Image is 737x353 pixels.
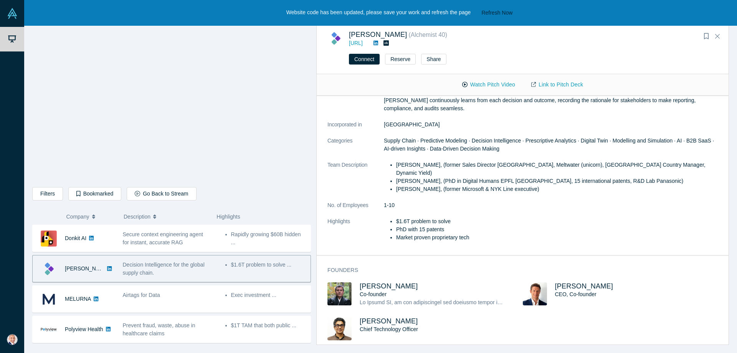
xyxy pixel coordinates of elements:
img: Donkit AI's Logo [41,230,57,247]
dt: Team Description [327,161,384,201]
small: ( Alchemist 40 ) [408,31,447,38]
img: Kimaru AI's Logo [41,261,57,277]
a: Donkit AI [65,235,86,241]
a: [PERSON_NAME] [360,317,418,325]
span: Secure context engineering agent for instant, accurate RAG [123,231,203,245]
img: MELURNA's Logo [41,291,57,307]
li: Exec investment ... [231,291,307,299]
li: $1.6T problem to solve ... [231,261,307,269]
button: Refresh Now [479,8,515,18]
img: Haas V's Account [7,334,18,345]
span: Description [124,209,150,225]
span: Company [66,209,89,225]
dt: Incorporated in [327,121,384,137]
li: [PERSON_NAME], (former Sales Director [GEOGRAPHIC_DATA], Meltwater (unicorn), [GEOGRAPHIC_DATA] C... [396,161,718,177]
h3: Founders [327,266,707,274]
a: Polyview Health [65,326,103,332]
a: MELURNA [65,296,91,302]
span: Supply Chain · Predictive Modeling · Decision Intelligence · Prescriptive Analytics · Digital Twi... [384,138,714,152]
a: [URL] [349,40,363,46]
img: Sinjin Wolf's Profile Image [327,282,352,305]
button: Bookmarked [68,187,121,201]
img: Polyview Health's Logo [41,322,57,338]
span: CEO, Co-founder [555,291,597,297]
li: [PERSON_NAME], (former Microsoft & NYK Line executive) [396,185,718,193]
li: PhD with 15 patents [396,225,718,234]
button: Watch Pitch Video [454,78,523,91]
iframe: Kimaru AI [33,25,311,181]
button: Bookmark [701,31,712,42]
a: Link to Pitch Deck [523,78,591,91]
button: Reserve [385,54,416,65]
span: Chief Technology Officer [360,326,418,332]
li: $1.6T problem to solve [396,217,718,225]
dt: Description [327,72,384,121]
button: Close [712,30,723,43]
li: [PERSON_NAME], (PhD in Digital Humans EPFL [GEOGRAPHIC_DATA], 15 international patents, R&D Lab P... [396,177,718,185]
span: Prevent fraud, waste, abuse in healthcare claims [123,322,195,336]
img: Dr Hareesh Nambiar's Profile Image [327,317,352,340]
button: Share [421,54,446,65]
dd: 1-10 [384,201,718,209]
li: Rapidly growing $60B hidden ... [231,230,307,247]
span: Co-founder [360,291,387,297]
span: Highlights [216,214,240,220]
span: Decision Intelligence for the global supply chain. [123,262,205,276]
dd: [GEOGRAPHIC_DATA] [384,121,718,129]
img: Evan Burkosky's Profile Image [523,282,547,305]
dt: Categories [327,137,384,161]
a: [PERSON_NAME] [360,282,418,290]
button: Company [66,209,116,225]
button: Connect [349,54,380,65]
button: Go Back to Stream [127,187,196,201]
dt: No. of Employees [327,201,384,217]
img: Alchemist Vault Logo [7,8,18,19]
dt: Highlights [327,217,384,250]
a: [PERSON_NAME] [65,265,109,272]
li: $1T TAM that both public ... [231,322,307,330]
a: [PERSON_NAME] [349,31,407,38]
a: [PERSON_NAME] [555,282,613,290]
button: Description [124,209,208,225]
span: Airtags for Data [123,292,160,298]
img: Kimaru AI's Logo [327,30,344,46]
button: Filters [32,187,63,201]
li: Market proven proprietary tech [396,234,718,242]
